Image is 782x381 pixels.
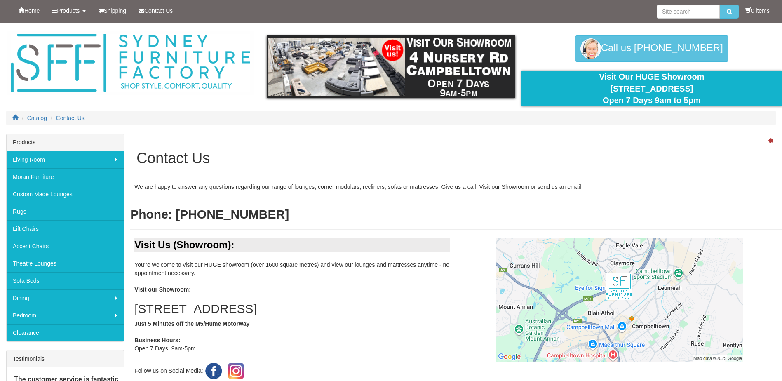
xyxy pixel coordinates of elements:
[528,71,776,106] div: Visit Our HUGE Showroom [STREET_ADDRESS] Open 7 Days 9am to 5pm
[7,31,254,95] img: Sydney Furniture Factory
[57,7,80,14] span: Products
[144,7,173,14] span: Contact Us
[27,115,47,121] a: Catalog
[7,220,124,238] a: Lift Chairs
[130,183,782,191] div: We are happy to answer any questions regarding our range of lounges, corner modulars, recliners, ...
[134,337,180,343] b: Business Hours:
[7,324,124,341] a: Clearance
[134,238,450,252] div: Visit Us (Showroom):
[130,238,456,381] div: You're welcome to visit our HUGE showroom (over 1600 square metres) and view our lounges and matt...
[7,238,124,255] a: Accent Chairs
[24,7,40,14] span: Home
[136,150,776,167] h1: Contact Us
[7,289,124,307] a: Dining
[92,0,133,21] a: Shipping
[134,286,450,327] b: Visit our Showroom: Just 5 Minutes off the M5/Hume Motorway
[657,5,720,19] input: Site search
[7,168,124,186] a: Moran Furniture
[56,115,85,121] a: Contact Us
[496,238,743,362] img: Click to activate map
[7,151,124,168] a: Living Room
[7,350,124,367] div: Testimonials
[7,272,124,289] a: Sofa Beds
[130,207,289,221] b: Phone: [PHONE_NUMBER]
[7,186,124,203] a: Custom Made Lounges
[463,238,776,362] a: Click to activate map
[7,307,124,324] a: Bedroom
[267,35,515,98] img: showroom.gif
[7,255,124,272] a: Theatre Lounges
[745,7,770,15] li: 0 items
[7,203,124,220] a: Rugs
[134,302,450,315] h2: [STREET_ADDRESS]
[104,7,127,14] span: Shipping
[132,0,179,21] a: Contact Us
[46,0,92,21] a: Products
[12,0,46,21] a: Home
[7,134,124,151] div: Products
